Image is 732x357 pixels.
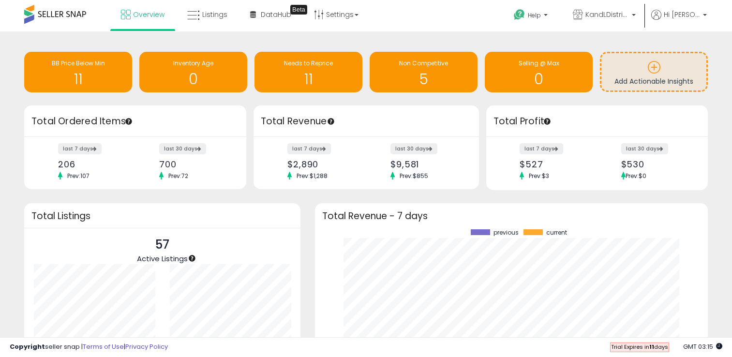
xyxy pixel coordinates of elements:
[137,253,188,264] span: Active Listings
[651,10,707,31] a: Hi [PERSON_NAME]
[31,212,293,220] h3: Total Listings
[125,342,168,351] a: Privacy Policy
[173,59,213,67] span: Inventory Age
[395,172,433,180] span: Prev: $855
[202,10,227,19] span: Listings
[139,52,247,92] a: Inventory Age 0
[322,212,701,220] h3: Total Revenue - 7 days
[520,159,589,169] div: $527
[611,343,668,351] span: Trial Expires in days
[292,172,332,180] span: Prev: $1,288
[390,159,462,169] div: $9,581
[83,342,124,351] a: Terms of Use
[261,10,291,19] span: DataHub
[287,159,359,169] div: $2,890
[683,342,722,351] span: 2025-08-13 03:15 GMT
[159,143,206,154] label: last 30 days
[254,52,362,92] a: Needs to Reprice 11
[124,117,133,126] div: Tooltip anchor
[31,115,239,128] h3: Total Ordered Items
[519,59,559,67] span: Selling @ Max
[399,59,448,67] span: Non Competitive
[10,342,45,351] strong: Copyright
[374,71,473,87] h1: 5
[649,343,654,351] b: 11
[528,11,541,19] span: Help
[261,115,472,128] h3: Total Revenue
[327,117,335,126] div: Tooltip anchor
[62,172,94,180] span: Prev: 107
[490,71,588,87] h1: 0
[601,53,706,90] a: Add Actionable Insights
[287,143,331,154] label: last 7 days
[493,115,701,128] h3: Total Profit
[24,52,132,92] a: BB Price Below Min 11
[10,342,168,352] div: seller snap | |
[621,159,691,169] div: $530
[543,117,552,126] div: Tooltip anchor
[614,76,693,86] span: Add Actionable Insights
[546,229,567,236] span: current
[290,5,307,15] div: Tooltip anchor
[159,159,229,169] div: 700
[284,59,333,67] span: Needs to Reprice
[390,143,437,154] label: last 30 days
[164,172,193,180] span: Prev: 72
[259,71,358,87] h1: 11
[137,236,188,254] p: 57
[188,254,196,263] div: Tooltip anchor
[58,143,102,154] label: last 7 days
[626,172,646,180] span: Prev: $0
[493,229,519,236] span: previous
[506,1,557,31] a: Help
[485,52,593,92] a: Selling @ Max 0
[144,71,242,87] h1: 0
[621,143,668,154] label: last 30 days
[58,159,128,169] div: 206
[664,10,700,19] span: Hi [PERSON_NAME]
[370,52,478,92] a: Non Competitive 5
[52,59,105,67] span: BB Price Below Min
[513,9,525,21] i: Get Help
[133,10,164,19] span: Overview
[524,172,554,180] span: Prev: $3
[29,71,127,87] h1: 11
[585,10,629,19] span: KandLDistribution LLC
[520,143,563,154] label: last 7 days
